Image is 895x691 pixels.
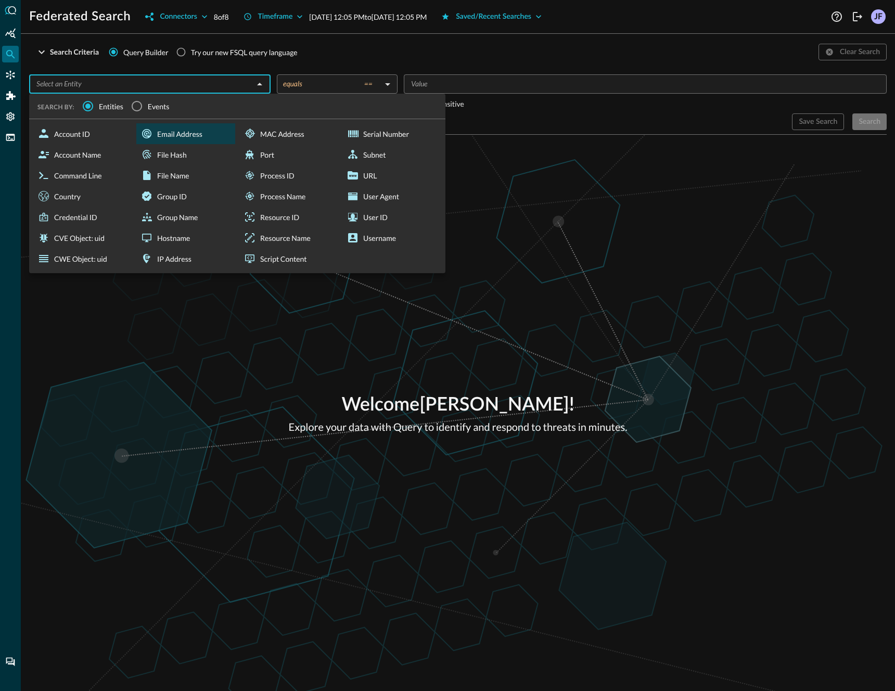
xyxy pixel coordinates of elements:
input: Select an Entity [32,78,250,91]
div: Hostname [136,227,235,248]
h1: Federated Search [29,8,131,25]
div: User Agent [342,186,441,207]
div: Resource Name [239,227,338,248]
div: FSQL [2,129,19,146]
input: Value [407,78,882,91]
button: Saved/Recent Searches [435,8,548,25]
div: Settings [2,108,19,125]
div: Email Address [136,123,235,144]
div: Chat [2,654,19,670]
span: Entities [99,101,123,112]
div: Country [33,186,132,207]
div: Process Name [239,186,338,207]
div: Username [342,227,441,248]
div: Resource ID [239,207,338,227]
div: Subnet [342,144,441,165]
div: Command Line [33,165,132,186]
button: Close [252,77,267,92]
span: equals [283,79,302,88]
button: Search Criteria [29,44,105,60]
div: CWE Object: uid [33,248,132,269]
div: Federated Search [2,46,19,62]
span: SEARCH BY: [37,103,74,111]
span: Query Builder [123,47,169,58]
button: Logout [849,8,866,25]
div: Saved/Recent Searches [456,10,531,23]
div: File Hash [136,144,235,165]
span: Events [148,101,170,112]
button: Help [828,8,845,25]
div: IP Address [136,248,235,269]
div: Summary Insights [2,25,19,42]
div: Group Name [136,207,235,227]
div: Account Name [33,144,132,165]
p: 8 of 8 [214,11,229,22]
span: == [364,79,373,88]
div: User ID [342,207,441,227]
div: Process ID [239,165,338,186]
p: Explore your data with Query to identify and respond to threats in minutes. [289,419,628,435]
button: Timeframe [237,8,310,25]
button: Connectors [139,8,213,25]
div: Try our new FSQL query language [191,47,298,58]
div: Connectors [160,10,197,23]
p: [DATE] 12:05 PM to [DATE] 12:05 PM [309,11,427,22]
div: Group ID [136,186,235,207]
div: Port [239,144,338,165]
div: Connectors [2,67,19,83]
div: File Name [136,165,235,186]
div: Script Content [239,248,338,269]
div: Account ID [33,123,132,144]
div: Timeframe [258,10,293,23]
div: Serial Number [342,123,441,144]
div: equals [283,79,381,88]
p: Welcome [PERSON_NAME] ! [289,391,628,419]
div: Credential ID [33,207,132,227]
div: JF [871,9,886,24]
div: URL [342,165,441,186]
div: Search Criteria [50,46,99,59]
div: CVE Object: uid [33,227,132,248]
div: Addons [3,87,19,104]
div: MAC Address [239,123,338,144]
